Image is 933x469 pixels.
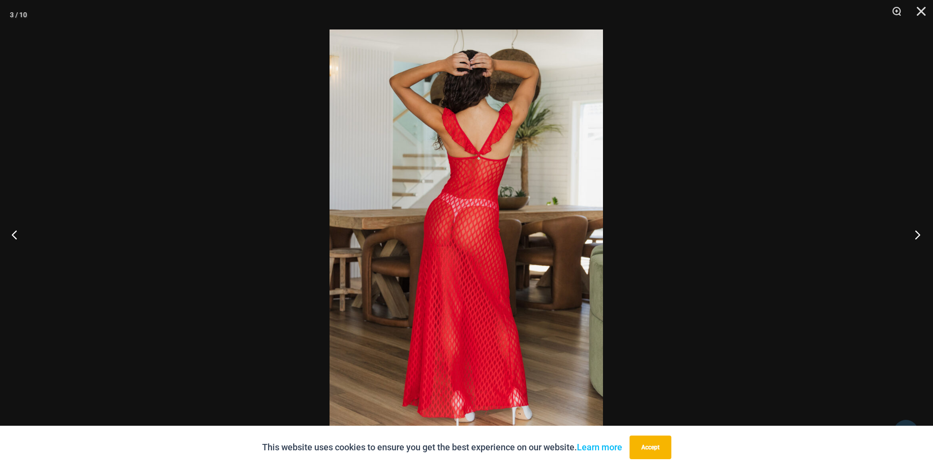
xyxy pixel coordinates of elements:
[630,436,671,459] button: Accept
[10,7,27,22] div: 3 / 10
[262,440,622,455] p: This website uses cookies to ensure you get the best experience on our website.
[896,210,933,259] button: Next
[330,29,603,440] img: Sometimes Red 587 Dress 04
[577,442,622,452] a: Learn more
